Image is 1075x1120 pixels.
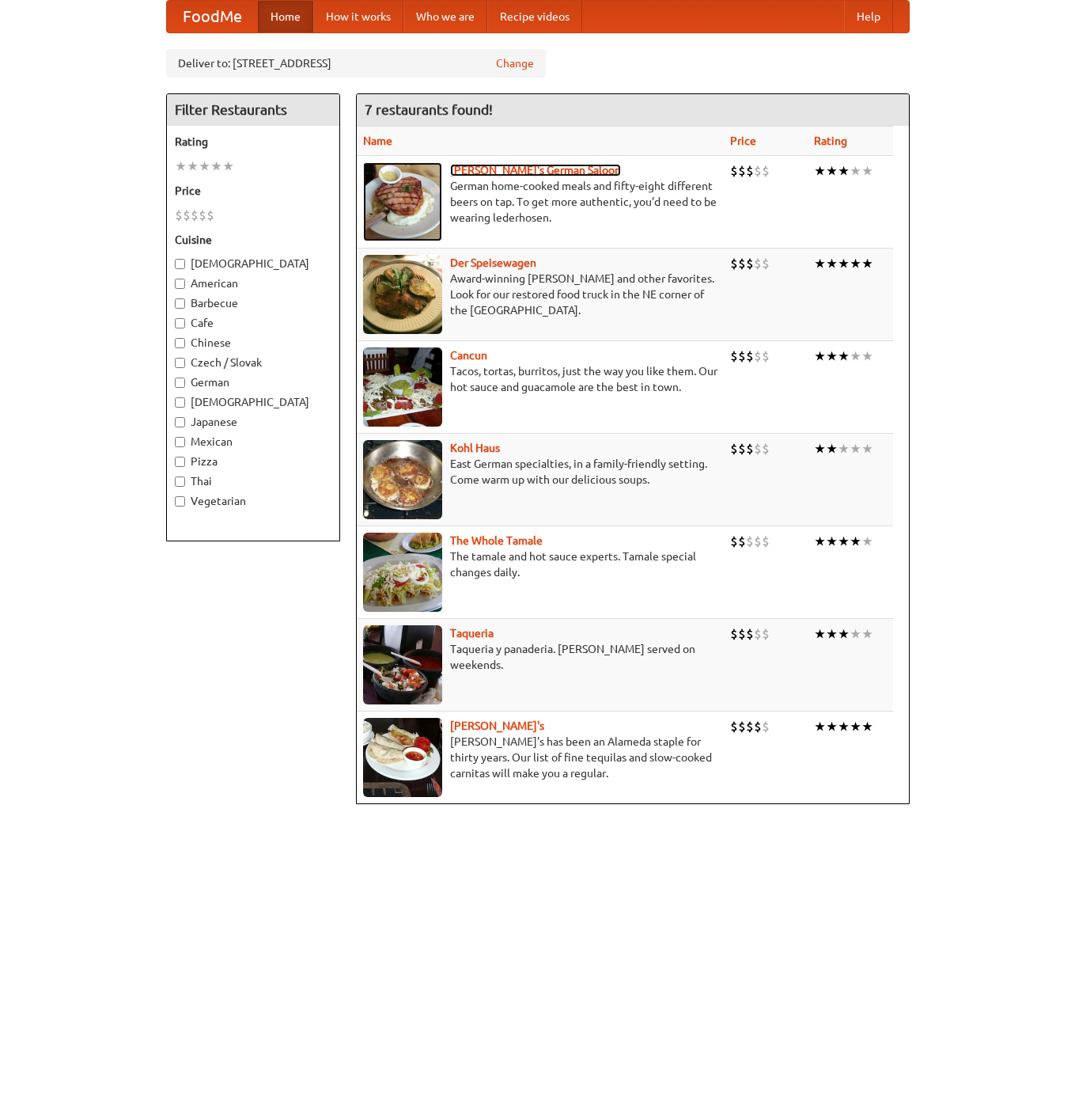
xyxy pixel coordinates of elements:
li: $ [754,718,762,735]
li: ★ [838,533,850,550]
label: Thai [175,473,331,489]
img: wholetamale.jpg [363,533,442,612]
input: Japanese [175,417,185,427]
a: Recipe videos [487,1,582,32]
li: $ [730,625,738,643]
img: kohlhaus.jpg [363,440,442,519]
label: German [175,374,331,390]
a: [PERSON_NAME]'s German Saloon [450,164,621,177]
li: ★ [814,440,826,457]
a: Taqueria [450,627,494,640]
input: [DEMOGRAPHIC_DATA] [175,397,185,408]
a: FoodMe [167,1,258,32]
h5: Price [175,183,331,199]
p: The tamale and hot sauce experts. Tamale special changes daily. [363,549,717,580]
li: $ [730,440,738,457]
ng-pluralize: 7 restaurants found! [365,102,493,117]
li: ★ [838,162,850,180]
li: ★ [826,718,838,735]
a: Cancun [450,349,487,362]
h5: Cuisine [175,232,331,248]
input: Vegetarian [175,496,185,507]
li: $ [738,625,746,643]
li: ★ [826,255,838,272]
label: Cafe [175,315,331,331]
li: ★ [850,162,861,180]
a: Home [258,1,313,32]
a: Price [730,135,756,147]
a: Name [363,135,392,147]
input: Pizza [175,457,185,467]
label: Barbecue [175,295,331,311]
li: ★ [861,625,873,643]
b: Der Speisewagen [450,256,536,269]
li: ★ [838,255,850,272]
li: $ [730,347,738,365]
li: ★ [838,440,850,457]
li: $ [746,625,754,643]
li: $ [730,533,738,550]
li: $ [762,718,770,735]
li: $ [738,347,746,365]
li: $ [762,347,770,365]
li: ★ [861,440,873,457]
li: ★ [814,255,826,272]
input: Barbecue [175,298,185,309]
li: ★ [850,440,861,457]
li: ★ [826,162,838,180]
div: Deliver to: [STREET_ADDRESS] [166,49,546,78]
li: $ [762,625,770,643]
p: East German specialties, in a family-friendly setting. Come warm up with our delicious soups. [363,456,717,488]
p: Award-winning [PERSON_NAME] and other favorites. Look for our restored food truck in the NE corne... [363,271,717,318]
li: ★ [175,158,187,175]
a: Change [496,55,534,71]
a: Kohl Haus [450,442,500,454]
li: ★ [210,158,222,175]
h4: Filter Restaurants [167,94,339,126]
li: ★ [850,718,861,735]
li: ★ [850,625,861,643]
a: Help [844,1,893,32]
li: $ [754,255,762,272]
li: ★ [838,718,850,735]
li: ★ [826,440,838,457]
p: German home-cooked meals and fifty-eight different beers on tap. To get more authentic, you'd nee... [363,178,717,226]
li: ★ [826,625,838,643]
p: [PERSON_NAME]'s has been an Alameda staple for thirty years. Our list of fine tequilas and slow-c... [363,734,717,781]
li: $ [730,255,738,272]
input: Cafe [175,318,185,328]
li: ★ [861,162,873,180]
li: $ [738,440,746,457]
label: Pizza [175,454,331,469]
li: $ [199,207,206,224]
li: $ [762,440,770,457]
li: ★ [850,347,861,365]
label: [DEMOGRAPHIC_DATA] [175,394,331,410]
label: Mexican [175,434,331,450]
li: $ [762,255,770,272]
li: $ [754,347,762,365]
li: ★ [814,162,826,180]
a: [PERSON_NAME]'s [450,719,544,732]
li: $ [762,533,770,550]
li: $ [746,440,754,457]
label: American [175,275,331,291]
li: $ [762,162,770,180]
h5: Rating [175,134,331,150]
label: Vegetarian [175,493,331,509]
a: The Whole Tamale [450,534,543,547]
input: Mexican [175,437,185,447]
li: $ [754,533,762,550]
li: $ [183,207,191,224]
label: [DEMOGRAPHIC_DATA] [175,256,331,271]
li: $ [175,207,183,224]
li: ★ [222,158,234,175]
li: $ [746,255,754,272]
li: $ [191,207,199,224]
li: ★ [814,625,826,643]
li: $ [746,347,754,365]
a: Who we are [403,1,487,32]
